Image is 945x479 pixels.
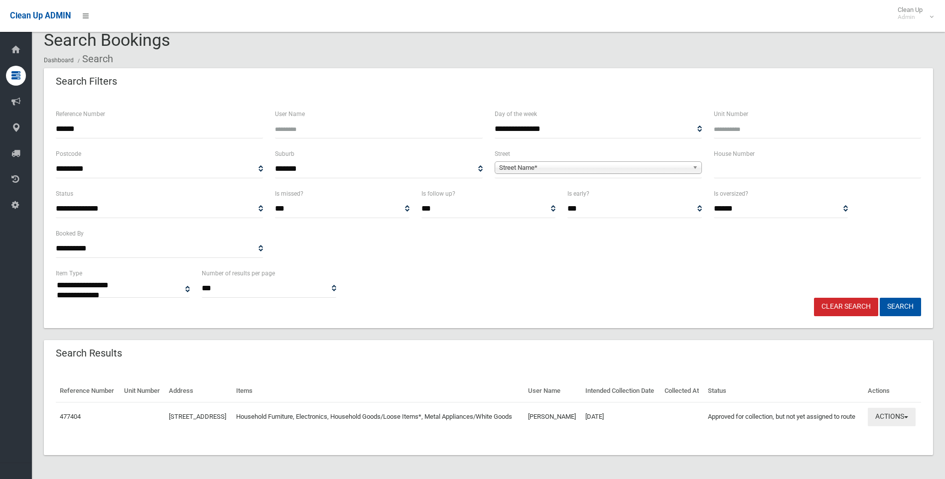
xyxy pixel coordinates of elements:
[165,380,232,402] th: Address
[75,50,113,68] li: Search
[864,380,921,402] th: Actions
[714,188,748,199] label: Is oversized?
[495,148,510,159] label: Street
[232,380,524,402] th: Items
[44,344,134,363] header: Search Results
[499,162,688,174] span: Street Name*
[704,380,864,402] th: Status
[56,380,120,402] th: Reference Number
[44,30,170,50] span: Search Bookings
[169,413,226,420] a: [STREET_ADDRESS]
[56,148,81,159] label: Postcode
[868,408,916,426] button: Actions
[421,188,455,199] label: Is follow up?
[120,380,165,402] th: Unit Number
[704,402,864,431] td: Approved for collection, but not yet assigned to route
[880,298,921,316] button: Search
[814,298,878,316] a: Clear Search
[232,402,524,431] td: Household Furniture, Electronics, Household Goods/Loose Items*, Metal Appliances/White Goods
[202,268,275,279] label: Number of results per page
[714,109,748,120] label: Unit Number
[714,148,755,159] label: House Number
[898,13,923,21] small: Admin
[893,6,933,21] span: Clean Up
[56,228,84,239] label: Booked By
[661,380,704,402] th: Collected At
[275,188,303,199] label: Is missed?
[44,57,74,64] a: Dashboard
[56,268,82,279] label: Item Type
[275,148,294,159] label: Suburb
[44,72,129,91] header: Search Filters
[495,109,537,120] label: Day of the week
[524,402,581,431] td: [PERSON_NAME]
[275,109,305,120] label: User Name
[567,188,589,199] label: Is early?
[524,380,581,402] th: User Name
[56,188,73,199] label: Status
[56,109,105,120] label: Reference Number
[581,402,660,431] td: [DATE]
[60,413,81,420] a: 477404
[10,11,71,20] span: Clean Up ADMIN
[581,380,660,402] th: Intended Collection Date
